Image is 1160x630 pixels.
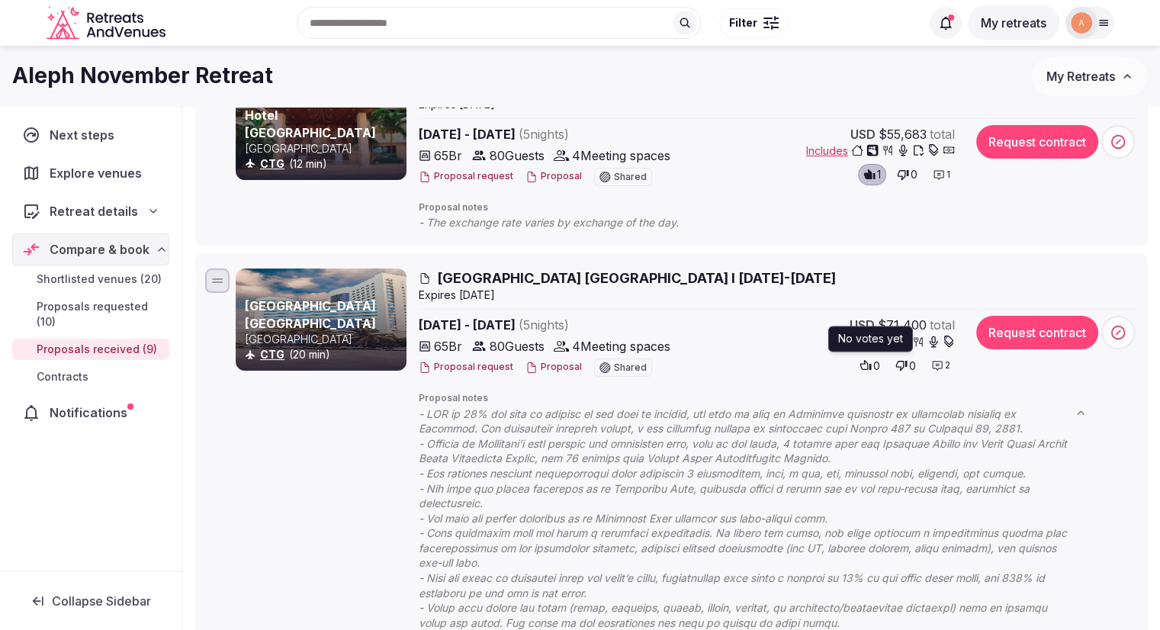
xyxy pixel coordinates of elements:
span: Notifications [50,403,133,422]
button: 0 [855,355,885,376]
a: [GEOGRAPHIC_DATA] [GEOGRAPHIC_DATA] [245,298,376,330]
span: Retreat details [50,202,138,220]
a: CTG [260,348,284,361]
a: CTG [260,157,284,170]
a: My retreats [968,15,1059,31]
span: 0 [909,358,916,374]
span: $71,400 [878,316,927,334]
button: Proposal [525,361,582,374]
button: CTG [260,156,284,172]
span: Explore venues [50,164,148,182]
span: 0 [911,167,917,182]
span: Proposal notes [419,201,1138,214]
button: 1 [858,164,886,185]
span: [DATE] - [DATE] [419,125,687,143]
span: total [930,316,955,334]
a: Proposals requested (10) [12,296,169,333]
span: Collapse Sidebar [52,593,151,609]
button: Proposal request [419,170,513,183]
button: Proposal request [419,361,513,374]
a: Explore venues [12,157,169,189]
span: Proposal notes [419,392,1138,405]
span: ( 5 night s ) [519,127,569,142]
a: Notifications [12,397,169,429]
button: My Retreats [1032,57,1148,95]
span: Proposals requested (10) [37,299,163,329]
img: augusto [1071,12,1092,34]
span: Shared [614,172,647,182]
span: Contracts [37,369,88,384]
span: [DATE] - [DATE] [419,316,687,334]
button: 0 [891,355,921,376]
span: Shortlisted venues (20) [37,272,162,287]
span: 2 [945,359,950,372]
div: Expire s [DATE] [419,288,1138,303]
a: Visit the homepage [47,6,169,40]
span: 1 [946,169,950,182]
svg: Retreats and Venues company logo [47,6,169,40]
span: USD [850,125,876,143]
span: [GEOGRAPHIC_DATA] [GEOGRAPHIC_DATA] I [DATE]-[DATE] [437,268,836,288]
a: Next steps [12,119,169,151]
button: Request contract [976,316,1098,349]
div: (12 min) [245,156,403,172]
span: My Retreats [1046,69,1115,84]
span: 65 Br [434,146,462,165]
span: 80 Guests [490,146,545,165]
p: [GEOGRAPHIC_DATA] [245,332,403,347]
span: Proposals received (9) [37,342,157,357]
span: Compare & book [50,240,149,259]
span: $55,683 [879,125,927,143]
span: USD [850,316,875,334]
span: Next steps [50,126,120,144]
span: 4 Meeting spaces [572,337,670,355]
p: No votes yet [838,332,903,347]
button: Request contract [976,125,1098,159]
button: 0 [892,164,922,185]
p: [GEOGRAPHIC_DATA] [245,141,403,156]
a: Proposals received (9) [12,339,169,360]
h1: Aleph November Retreat [12,61,273,91]
span: 80 Guests [490,337,545,355]
a: Hotel [GEOGRAPHIC_DATA] [245,108,376,140]
span: 1 [877,167,881,182]
span: ( 5 night s ) [519,317,569,333]
button: Proposal [525,170,582,183]
span: total [930,125,955,143]
button: CTG [260,347,284,362]
span: Filter [729,15,757,31]
div: (20 min) [245,347,403,362]
a: Contracts [12,366,169,387]
button: Filter [719,8,789,37]
span: 4 Meeting spaces [572,146,670,165]
span: 65 Br [434,337,462,355]
span: 0 [873,358,880,374]
span: - The exchange rate varies by exchange of the day. [419,215,709,230]
button: My retreats [968,5,1059,40]
button: Collapse Sidebar [12,584,169,618]
button: Includes [806,143,955,159]
span: Shared [614,363,647,372]
a: Shortlisted venues (20) [12,268,169,290]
